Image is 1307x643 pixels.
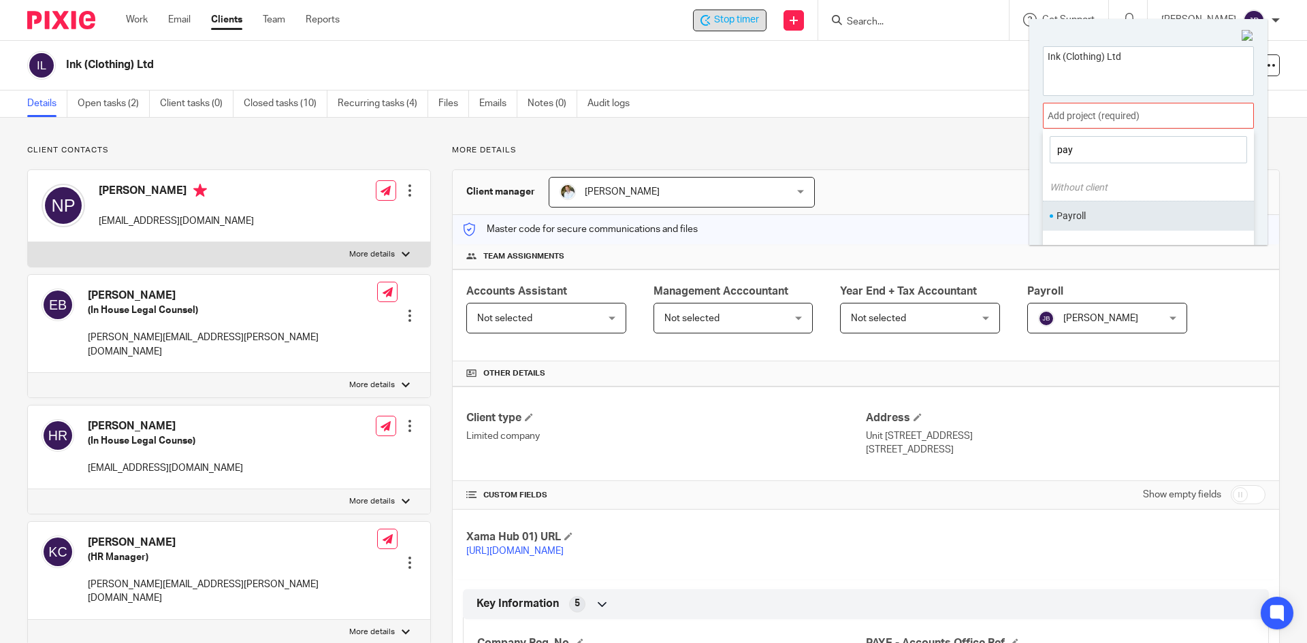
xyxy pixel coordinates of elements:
h4: [PERSON_NAME] [88,288,377,303]
h2: Ink (Clothing) Ltd [66,58,889,72]
span: Not selected [477,314,532,323]
p: Limited company [466,429,866,443]
span: Payroll [1027,286,1063,297]
img: svg%3E [1243,10,1265,31]
p: More details [349,496,395,507]
span: 5 [575,597,580,610]
img: svg%3E [1038,310,1054,327]
a: Email [168,13,191,27]
h3: Client manager [466,185,535,199]
a: Emails [479,90,517,117]
h4: Address [866,411,1265,425]
span: Other details [483,368,545,379]
a: Clients [211,13,242,27]
p: Unit [STREET_ADDRESS] [866,429,1265,443]
img: Close [1242,30,1254,42]
span: [PERSON_NAME] [1063,314,1138,323]
img: sarah-royle.jpg [560,184,576,200]
h4: CUSTOM FIELDS [466,490,866,501]
input: Search [845,16,968,29]
p: More details [349,380,395,391]
span: Key Information [477,597,559,611]
textarea: Ink (Clothing) Ltd [1044,47,1253,91]
h5: (In House Legal Counse) [88,434,243,448]
img: svg%3E [42,535,74,568]
p: [EMAIL_ADDRESS][DOMAIN_NAME] [99,214,254,228]
p: More details [349,249,395,260]
span: Get Support [1042,15,1095,24]
a: [URL][DOMAIN_NAME] [466,546,564,556]
img: svg%3E [27,51,56,80]
input: Find projects... [1050,136,1247,163]
p: [EMAIL_ADDRESS][DOMAIN_NAME] [88,461,243,475]
span: Accounts Assistant [466,286,567,297]
img: Pixie [27,11,95,29]
h4: [PERSON_NAME] [88,535,377,550]
h4: Client type [466,411,866,425]
label: Show empty fields [1143,488,1221,501]
a: Recurring tasks (4) [338,90,428,117]
img: svg%3E [42,419,74,452]
span: Year End + Tax Accountant [840,286,977,297]
a: Team [263,13,285,27]
img: svg%3E [42,184,85,227]
p: [PERSON_NAME][EMAIL_ADDRESS][PERSON_NAME][DOMAIN_NAME] [88,331,377,359]
h5: (In House Legal Counsel) [88,303,377,317]
a: Open tasks (2) [78,90,150,117]
p: Client contacts [27,145,431,156]
a: Audit logs [587,90,640,117]
p: [PERSON_NAME] [1161,13,1236,27]
a: Details [27,90,67,117]
span: Team assignments [483,251,564,262]
i: Primary [193,184,207,197]
a: Files [438,90,469,117]
a: Closed tasks (10) [244,90,327,117]
p: [STREET_ADDRESS] [866,443,1265,457]
span: Not selected [851,314,906,323]
div: Ink (Clothing) Ltd [693,10,767,31]
a: Notes (0) [528,90,577,117]
p: More details [349,627,395,638]
h4: [PERSON_NAME] [88,419,243,433]
p: More details [452,145,1280,156]
h4: [PERSON_NAME] [99,184,254,201]
li: Favorite [1234,206,1250,225]
a: Client tasks (0) [160,90,233,117]
h5: (HR Manager) [88,550,377,564]
i: Without client [1050,182,1108,193]
a: Work [126,13,148,27]
p: [PERSON_NAME][EMAIL_ADDRESS][PERSON_NAME][DOMAIN_NAME] [88,578,377,606]
span: Management Acccountant [653,286,788,297]
span: Stop timer [714,13,759,27]
a: Reports [306,13,340,27]
p: Master code for secure communications and files [463,222,698,236]
ul: Payroll [1043,201,1254,230]
li: Payroll [1056,209,1234,223]
span: Not selected [664,314,720,323]
h4: Xama Hub 01) URL [466,530,866,544]
span: [PERSON_NAME] [585,187,660,197]
img: svg%3E [42,288,74,321]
